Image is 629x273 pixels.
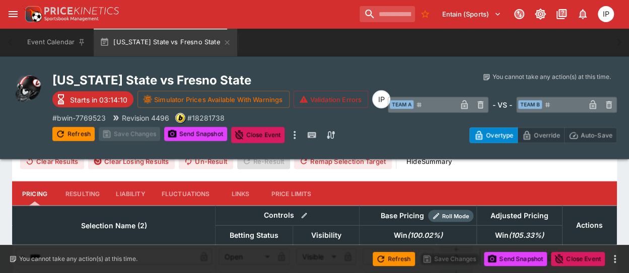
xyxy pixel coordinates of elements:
[20,153,84,169] button: Clear Results
[12,181,57,205] button: Pricing
[598,6,614,22] div: Isaac Plummer
[484,229,555,241] span: Win(105.33%)
[438,212,473,220] span: Roll Mode
[373,252,415,266] button: Refresh
[219,229,290,241] span: Betting Status
[218,181,263,205] button: Links
[4,5,22,23] button: open drawer
[187,112,225,123] p: Copy To Clipboard
[509,229,544,241] em: ( 105.33 %)
[390,100,413,109] span: Team A
[294,153,392,169] button: Remap Selection Target
[486,130,513,140] p: Overtype
[19,254,137,263] p: You cannot take any action(s) at this time.
[360,6,415,22] input: search
[52,72,382,88] h2: Copy To Clipboard
[484,252,547,266] button: Send Snapshot
[595,3,617,25] button: Isaac Plummer
[609,253,621,265] button: more
[382,229,453,241] span: Win(100.02%)
[574,5,592,23] button: Notifications
[237,153,290,169] span: Re-Result
[22,4,42,24] img: PriceKinetics Logo
[176,113,185,122] img: bwin.png
[298,209,311,222] button: Bulk edit
[534,130,560,140] p: Override
[21,28,92,56] button: Event Calendar
[137,90,290,108] button: Simulator Prices Available With Warnings
[69,219,158,231] span: Selection Name (2)
[122,112,169,123] p: Revision 4496
[436,6,507,22] button: Select Tenant
[164,127,227,141] button: Send Snapshot
[179,153,233,169] button: Un-Result
[581,130,612,140] p: Auto-Save
[428,210,473,222] div: Show/hide Price Roll mode configuration.
[510,5,528,23] button: Connected to PK
[531,5,549,23] button: Toggle light/dark mode
[469,127,617,143] div: Start From
[551,252,605,266] button: Close Event
[94,28,237,56] button: [US_STATE] State vs Fresno State
[175,113,185,123] div: bwin
[70,94,127,105] p: Starts in 03:14:10
[400,153,458,169] button: HideSummary
[52,112,106,123] p: Copy To Clipboard
[377,209,428,222] div: Base Pricing
[263,181,320,205] button: Price Limits
[57,181,108,205] button: Resulting
[552,5,571,23] button: Documentation
[372,90,390,108] div: Isaac Plummer
[493,99,512,110] h6: - VS -
[300,229,352,241] span: Visibility
[517,127,564,143] button: Override
[469,127,518,143] button: Overtype
[154,181,218,205] button: Fluctuations
[108,181,153,205] button: Liability
[231,127,285,143] button: Close Event
[52,127,95,141] button: Refresh
[44,7,119,15] img: PriceKinetics
[12,72,44,105] img: american_football.png
[88,153,175,169] button: Clear Losing Results
[215,206,359,225] th: Controls
[493,72,611,81] p: You cannot take any action(s) at this time.
[562,206,616,244] th: Actions
[407,229,442,241] em: ( 100.02 %)
[44,17,99,21] img: Sportsbook Management
[476,206,562,225] th: Adjusted Pricing
[417,6,433,22] button: No Bookmarks
[518,100,542,109] span: Team B
[294,90,369,108] button: Validation Errors
[564,127,617,143] button: Auto-Save
[289,127,301,143] button: more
